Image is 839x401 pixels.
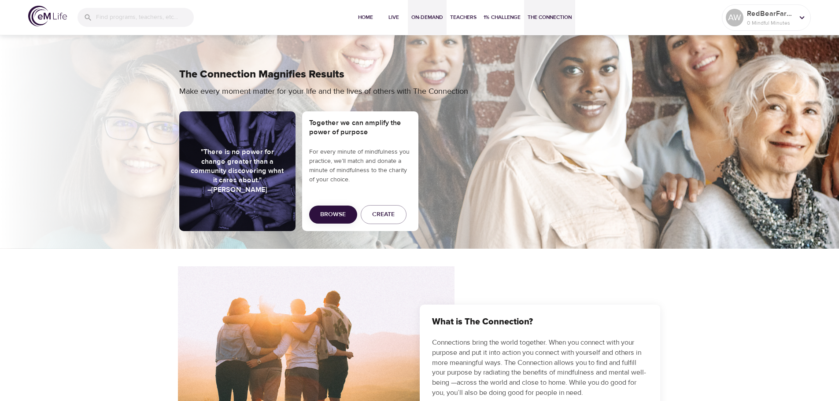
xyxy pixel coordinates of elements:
span: Create [372,209,395,220]
p: RedBearFarms [747,8,794,19]
h2: The Connection Magnifies Results [179,68,660,81]
p: Make every moment matter for your life and the lives of others with The Connection [179,85,510,97]
span: Teachers [450,13,477,22]
span: Browse [320,209,346,220]
h5: Together we can amplify the power of purpose [309,118,411,137]
input: Find programs, teachers, etc... [96,8,194,27]
div: AW [726,9,743,26]
img: logo [28,6,67,26]
h3: What is The Connection? [432,317,648,327]
button: Browse [309,206,357,224]
button: Create [361,205,407,224]
span: The Connection [528,13,572,22]
p: Connections bring the world together. When you connect with your purpose and put it into action y... [432,338,648,398]
span: Home [355,13,376,22]
h5: "There is no power for change greater than a community discovering what it cares about." –[PERSON... [190,147,285,195]
span: Live [383,13,404,22]
span: On-Demand [411,13,443,22]
p: 0 Mindful Minutes [747,19,794,27]
span: 1% Challenge [484,13,521,22]
p: For every minute of mindfulness you practice, we’ll match and donate a minute of mindfulness to t... [309,147,411,184]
